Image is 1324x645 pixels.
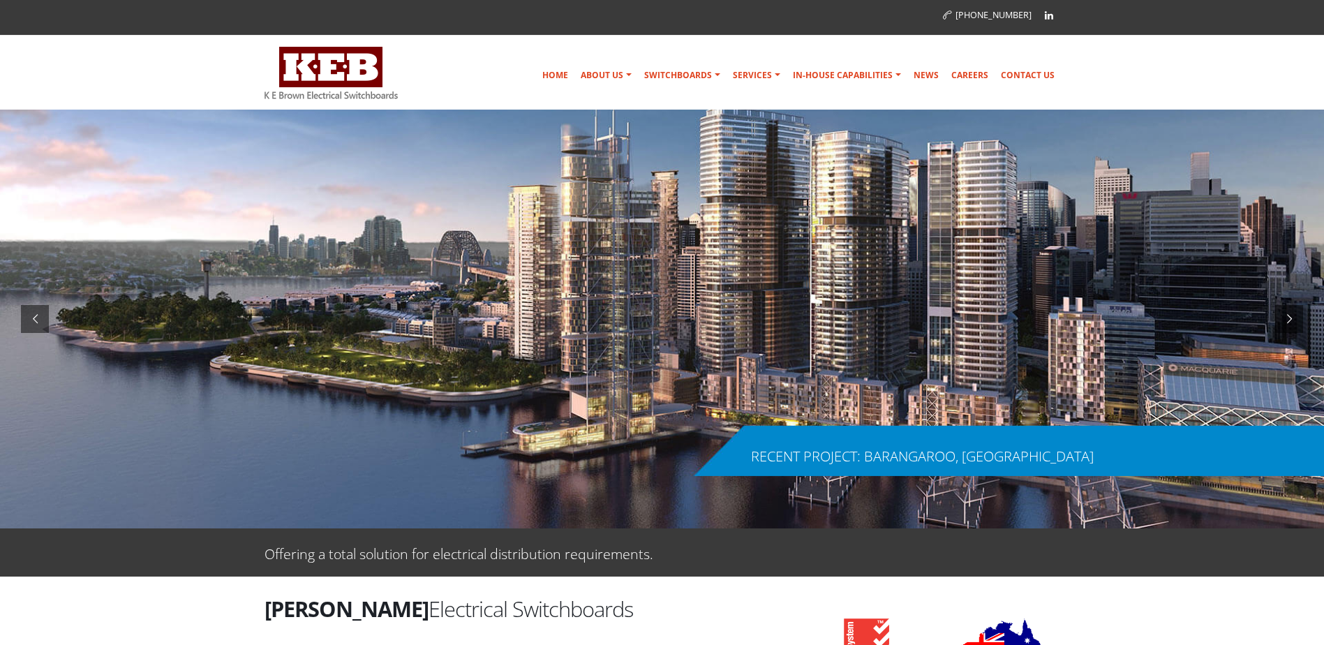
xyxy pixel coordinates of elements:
[751,450,1094,464] div: RECENT PROJECT: BARANGAROO, [GEOGRAPHIC_DATA]
[575,61,637,89] a: About Us
[265,47,398,99] img: K E Brown Electrical Switchboards
[1039,5,1059,26] a: Linkedin
[727,61,786,89] a: Services
[787,61,907,89] a: In-house Capabilities
[943,9,1032,21] a: [PHONE_NUMBER]
[265,542,653,563] p: Offering a total solution for electrical distribution requirements.
[265,594,788,623] h2: Electrical Switchboards
[265,594,429,623] strong: [PERSON_NAME]
[995,61,1060,89] a: Contact Us
[946,61,994,89] a: Careers
[537,61,574,89] a: Home
[908,61,944,89] a: News
[639,61,726,89] a: Switchboards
